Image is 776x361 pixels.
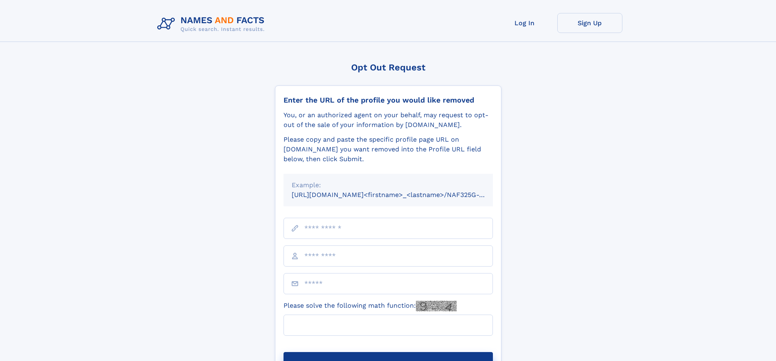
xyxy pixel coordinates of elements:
[284,301,457,311] label: Please solve the following math function:
[492,13,557,33] a: Log In
[154,13,271,35] img: Logo Names and Facts
[284,96,493,105] div: Enter the URL of the profile you would like removed
[292,180,485,190] div: Example:
[557,13,622,33] a: Sign Up
[275,62,501,72] div: Opt Out Request
[284,110,493,130] div: You, or an authorized agent on your behalf, may request to opt-out of the sale of your informatio...
[292,191,508,199] small: [URL][DOMAIN_NAME]<firstname>_<lastname>/NAF325G-xxxxxxxx
[284,135,493,164] div: Please copy and paste the specific profile page URL on [DOMAIN_NAME] you want removed into the Pr...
